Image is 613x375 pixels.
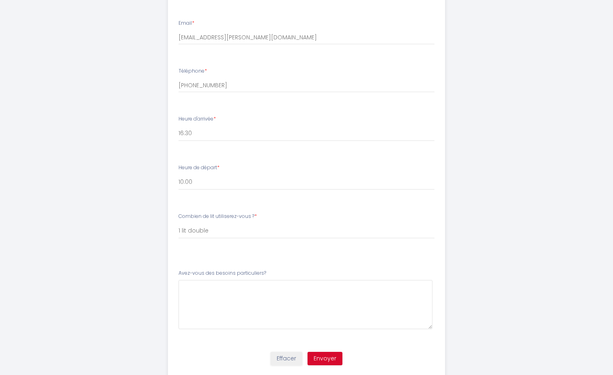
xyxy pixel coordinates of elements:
[271,352,302,366] button: Effacer
[308,352,342,366] button: Envoyer
[179,67,207,75] label: Téléphone
[179,269,266,277] label: Avez-vous des besoins particuliers?
[179,213,257,220] label: Combien de lit utiliserez-vous ?
[179,164,219,172] label: Heure de départ
[179,115,216,123] label: Heure d'arrivée
[179,19,194,27] label: Email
